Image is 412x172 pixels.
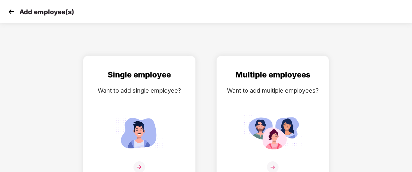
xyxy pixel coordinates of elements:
img: svg+xml;base64,PHN2ZyB4bWxucz0iaHR0cDovL3d3dy53My5vcmcvMjAwMC9zdmciIGlkPSJTaW5nbGVfZW1wbG95ZWUiIH... [110,113,168,153]
img: svg+xml;base64,PHN2ZyB4bWxucz0iaHR0cDovL3d3dy53My5vcmcvMjAwMC9zdmciIGlkPSJNdWx0aXBsZV9lbXBsb3llZS... [244,113,302,153]
div: Multiple employees [223,69,322,81]
p: Add employee(s) [19,8,74,16]
div: Want to add single employee? [90,86,189,95]
img: svg+xml;base64,PHN2ZyB4bWxucz0iaHR0cDovL3d3dy53My5vcmcvMjAwMC9zdmciIHdpZHRoPSIzMCIgaGVpZ2h0PSIzMC... [6,7,16,16]
div: Single employee [90,69,189,81]
div: Want to add multiple employees? [223,86,322,95]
